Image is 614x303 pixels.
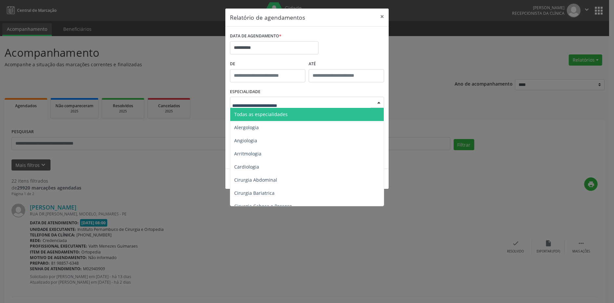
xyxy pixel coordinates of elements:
[230,31,281,41] label: DATA DE AGENDAMENTO
[234,151,261,157] span: Arritmologia
[234,124,259,131] span: Alergologia
[234,111,288,117] span: Todas as especialidades
[234,164,259,170] span: Cardiologia
[230,87,260,97] label: ESPECIALIDADE
[230,13,305,22] h5: Relatório de agendamentos
[234,190,275,196] span: Cirurgia Bariatrica
[234,137,257,144] span: Angiologia
[234,203,292,209] span: Cirurgia Cabeça e Pescoço
[230,59,305,69] label: De
[309,59,384,69] label: ATÉ
[234,177,277,183] span: Cirurgia Abdominal
[376,9,389,25] button: Close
